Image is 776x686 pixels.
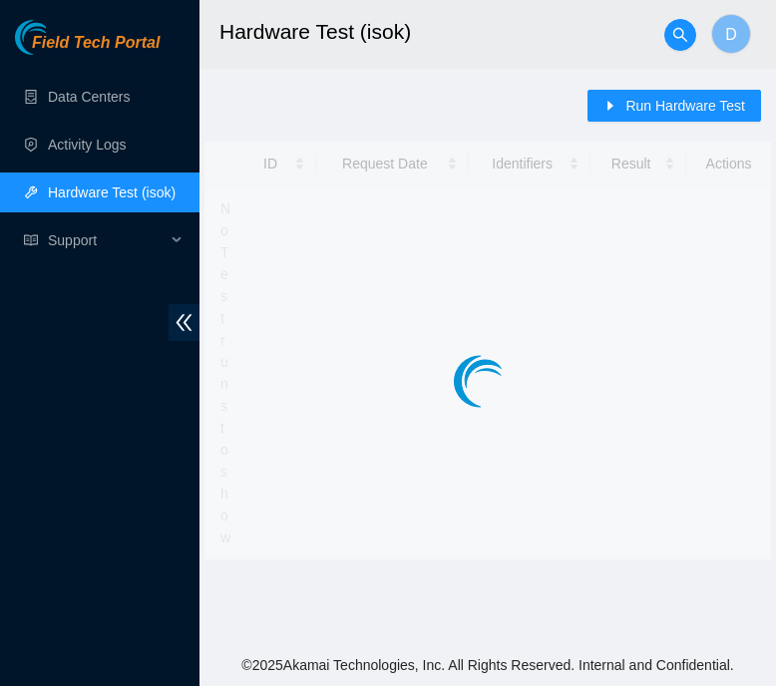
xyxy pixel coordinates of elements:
button: caret-rightRun Hardware Test [587,90,761,122]
footer: © 2025 Akamai Technologies, Inc. All Rights Reserved. Internal and Confidential. [199,644,776,686]
a: Akamai TechnologiesField Tech Portal [15,36,160,62]
span: search [665,27,695,43]
span: D [725,22,737,47]
button: D [711,14,751,54]
img: Akamai Technologies [15,20,101,55]
button: search [664,19,696,51]
span: Support [48,220,166,260]
span: Run Hardware Test [625,95,745,117]
a: Data Centers [48,89,130,105]
span: read [24,233,38,247]
span: Field Tech Portal [32,34,160,53]
a: Activity Logs [48,137,127,153]
span: double-left [169,304,199,341]
a: Hardware Test (isok) [48,184,176,200]
span: caret-right [603,99,617,115]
